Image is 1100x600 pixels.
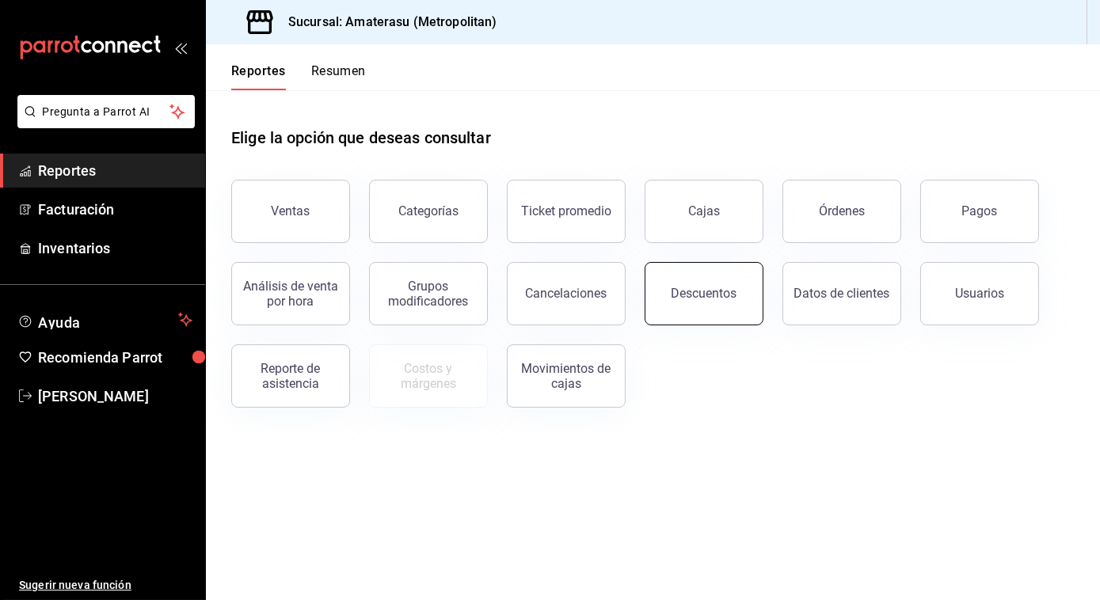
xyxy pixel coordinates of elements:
span: Inventarios [38,237,192,259]
span: Ayuda [38,310,172,329]
span: [PERSON_NAME] [38,385,192,407]
div: Grupos modificadores [379,279,478,309]
div: Usuarios [955,286,1004,301]
div: Descuentos [672,286,737,301]
button: Ventas [231,180,350,243]
a: Pregunta a Parrot AI [11,115,195,131]
span: Sugerir nueva función [19,577,192,594]
div: Cajas [688,203,720,218]
div: Movimientos de cajas [517,361,615,391]
span: Reportes [38,160,192,181]
div: Reporte de asistencia [242,361,340,391]
span: Recomienda Parrot [38,347,192,368]
button: Contrata inventarios para ver este reporte [369,344,488,408]
button: Análisis de venta por hora [231,262,350,325]
button: Pagos [920,180,1039,243]
button: Grupos modificadores [369,262,488,325]
div: Análisis de venta por hora [242,279,340,309]
button: Descuentos [645,262,763,325]
button: Usuarios [920,262,1039,325]
button: Datos de clientes [782,262,901,325]
button: Cancelaciones [507,262,626,325]
div: Ventas [272,203,310,218]
div: Costos y márgenes [379,361,478,391]
div: Ticket promedio [521,203,611,218]
h3: Sucursal: Amaterasu (Metropolitan) [276,13,497,32]
button: Órdenes [782,180,901,243]
div: Categorías [398,203,459,218]
span: Facturación [38,199,192,220]
div: Órdenes [819,203,865,218]
button: Pregunta a Parrot AI [17,95,195,128]
div: navigation tabs [231,63,366,90]
div: Cancelaciones [526,286,607,301]
div: Datos de clientes [794,286,890,301]
button: Categorías [369,180,488,243]
div: Pagos [962,203,998,218]
span: Pregunta a Parrot AI [43,104,170,120]
button: Cajas [645,180,763,243]
button: Movimientos de cajas [507,344,626,408]
button: Reporte de asistencia [231,344,350,408]
button: Resumen [311,63,366,90]
button: Ticket promedio [507,180,626,243]
button: Reportes [231,63,286,90]
h1: Elige la opción que deseas consultar [231,126,491,150]
button: open_drawer_menu [174,41,187,54]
